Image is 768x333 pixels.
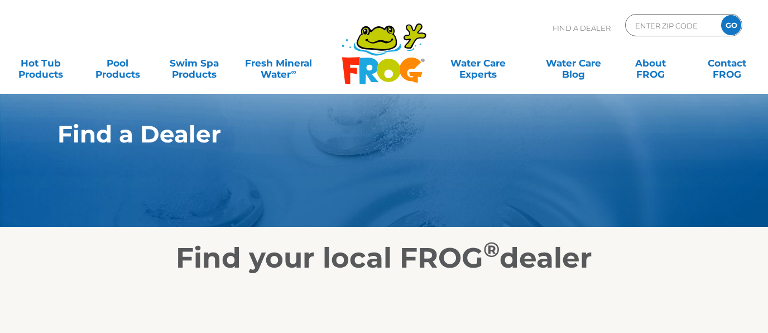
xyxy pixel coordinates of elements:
input: GO [721,15,741,35]
h1: Find a Dealer [57,121,659,148]
a: PoolProducts [88,52,147,74]
sup: ∞ [291,68,296,76]
sup: ® [483,237,500,262]
input: Zip Code Form [634,17,709,34]
a: Fresh MineralWater∞ [241,52,316,74]
a: Water CareBlog [544,52,603,74]
a: ContactFROG [697,52,757,74]
h2: Find your local FROG dealer [41,241,727,275]
a: Hot TubProducts [11,52,71,74]
a: Water CareExperts [430,52,527,74]
a: Swim SpaProducts [165,52,224,74]
p: Find A Dealer [553,14,611,42]
a: AboutFROG [621,52,680,74]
